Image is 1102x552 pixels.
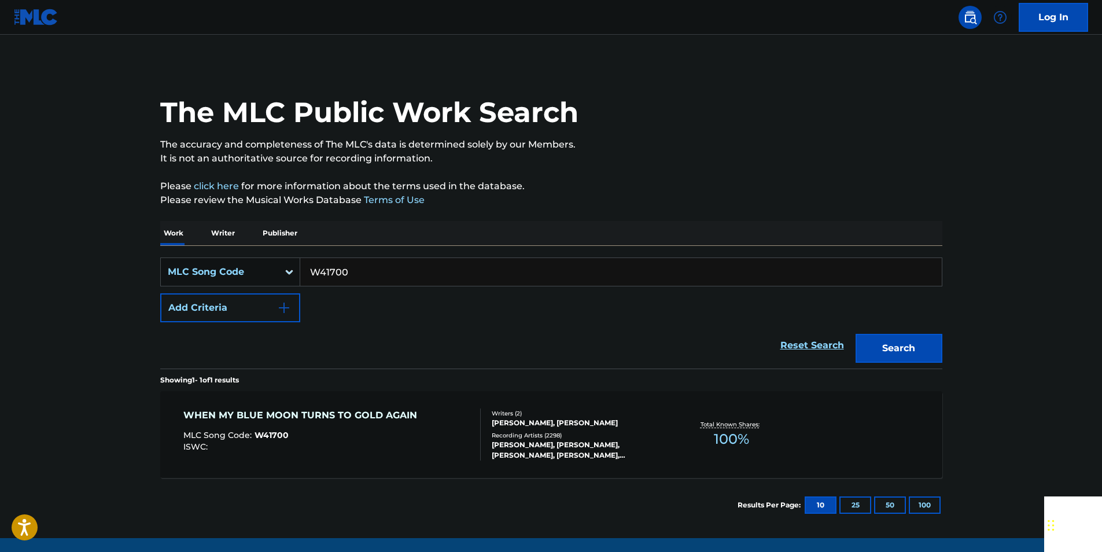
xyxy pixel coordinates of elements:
[1019,3,1088,32] a: Log In
[492,418,666,428] div: [PERSON_NAME], [PERSON_NAME]
[874,496,906,514] button: 50
[160,391,942,478] a: WHEN MY BLUE MOON TURNS TO GOLD AGAINMLC Song Code:W41700ISWC:Writers (2)[PERSON_NAME], [PERSON_N...
[701,420,762,429] p: Total Known Shares:
[168,265,272,279] div: MLC Song Code
[492,431,666,440] div: Recording Artists ( 2298 )
[839,496,871,514] button: 25
[993,10,1007,24] img: help
[775,333,850,358] a: Reset Search
[259,221,301,245] p: Publisher
[160,95,578,130] h1: The MLC Public Work Search
[160,193,942,207] p: Please review the Musical Works Database
[160,221,187,245] p: Work
[160,257,942,369] form: Search Form
[255,430,289,440] span: W41700
[492,440,666,461] div: [PERSON_NAME], [PERSON_NAME], [PERSON_NAME], [PERSON_NAME], [PERSON_NAME]
[989,6,1012,29] div: Help
[1044,496,1102,552] iframe: Chat Widget
[805,496,836,514] button: 10
[160,375,239,385] p: Showing 1 - 1 of 1 results
[160,138,942,152] p: The accuracy and completeness of The MLC's data is determined solely by our Members.
[160,152,942,165] p: It is not an authoritative source for recording information.
[714,429,749,450] span: 100 %
[160,293,300,322] button: Add Criteria
[492,409,666,418] div: Writers ( 2 )
[362,194,425,205] a: Terms of Use
[160,179,942,193] p: Please for more information about the terms used in the database.
[277,301,291,315] img: 9d2ae6d4665cec9f34b9.svg
[183,409,423,422] div: WHEN MY BLUE MOON TURNS TO GOLD AGAIN
[194,181,239,192] a: click here
[963,10,977,24] img: search
[959,6,982,29] a: Public Search
[738,500,804,510] p: Results Per Page:
[856,334,942,363] button: Search
[208,221,238,245] p: Writer
[14,9,58,25] img: MLC Logo
[183,441,211,452] span: ISWC :
[1048,508,1055,543] div: Drag
[183,430,255,440] span: MLC Song Code :
[909,496,941,514] button: 100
